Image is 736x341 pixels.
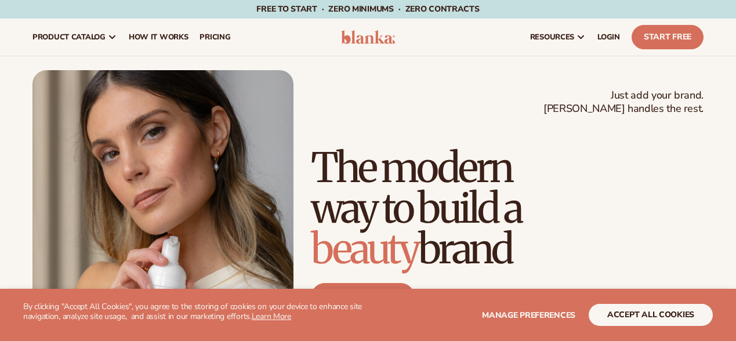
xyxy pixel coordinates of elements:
[123,19,194,56] a: How It Works
[341,30,396,44] img: logo
[311,283,415,311] a: Start free
[597,32,620,42] span: LOGIN
[632,25,704,49] a: Start Free
[129,32,188,42] span: How It Works
[482,310,575,321] span: Manage preferences
[311,223,418,274] span: beauty
[543,89,704,116] span: Just add your brand. [PERSON_NAME] handles the rest.
[592,19,626,56] a: LOGIN
[23,302,368,322] p: By clicking "Accept All Cookies", you agree to the storing of cookies on your device to enhance s...
[256,3,479,14] span: Free to start · ZERO minimums · ZERO contracts
[194,19,236,56] a: pricing
[27,19,123,56] a: product catalog
[589,304,713,326] button: accept all cookies
[482,304,575,326] button: Manage preferences
[200,32,230,42] span: pricing
[252,311,291,322] a: Learn More
[524,19,592,56] a: resources
[32,32,106,42] span: product catalog
[311,147,704,269] h1: The modern way to build a brand
[530,32,574,42] span: resources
